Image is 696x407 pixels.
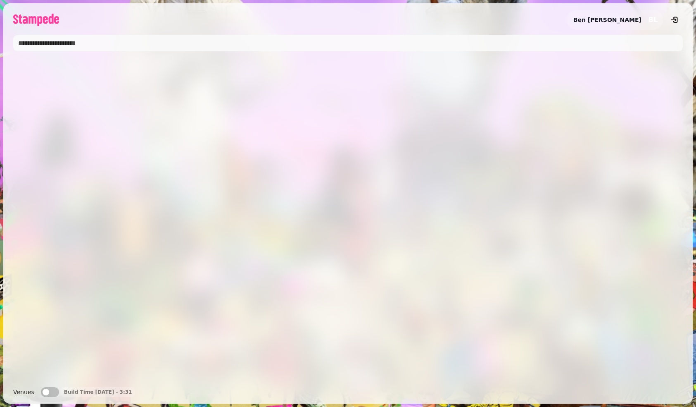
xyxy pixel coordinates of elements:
[666,12,683,28] button: logout
[13,387,34,397] label: Venues
[573,16,641,24] h2: Ben [PERSON_NAME]
[64,389,132,395] p: Build Time [DATE] - 3:31
[13,14,59,26] img: logo
[648,17,658,23] span: BL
